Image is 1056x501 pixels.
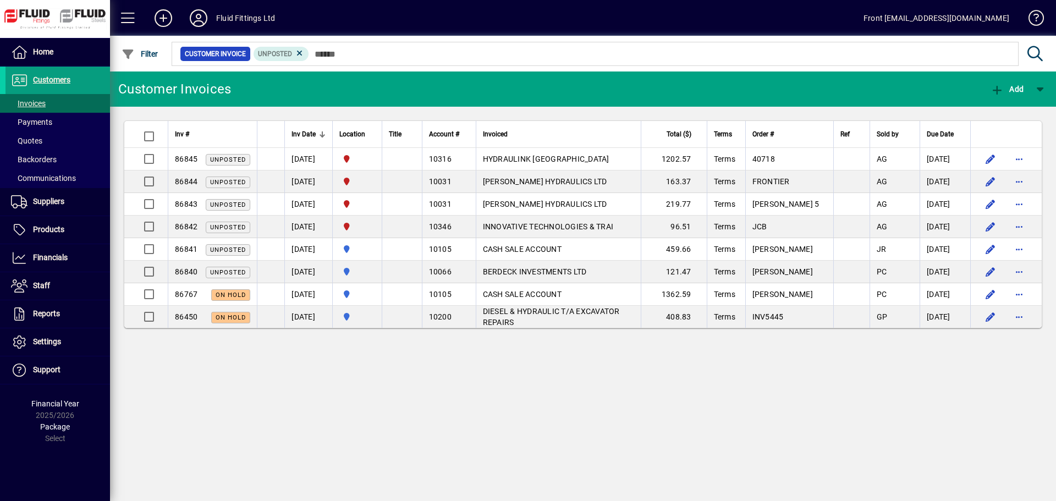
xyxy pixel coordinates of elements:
td: [DATE] [920,193,970,216]
span: Communications [11,174,76,183]
span: Quotes [11,136,42,145]
span: 10105 [429,245,452,254]
div: Title [389,128,415,140]
button: Edit [982,285,999,303]
button: Edit [982,150,999,168]
span: FLUID FITTINGS CHRISTCHURCH [339,221,375,233]
button: Filter [119,44,161,64]
td: [DATE] [920,148,970,170]
div: Fluid Fittings Ltd [216,9,275,27]
span: Customers [33,75,70,84]
span: Reports [33,309,60,318]
span: Due Date [927,128,954,140]
span: GP [877,312,888,321]
button: Edit [982,173,999,190]
span: Title [389,128,402,140]
span: BERDECK INVESTMENTS LTD [483,267,587,276]
span: FLUID FITTINGS CHRISTCHURCH [339,198,375,210]
div: Location [339,128,375,140]
div: Due Date [927,128,964,140]
span: 86843 [175,200,197,208]
span: Unposted [210,201,246,208]
a: Settings [5,328,110,356]
td: 219.77 [641,193,707,216]
td: [DATE] [284,148,332,170]
span: Unposted [258,50,292,58]
span: 10066 [429,267,452,276]
a: Home [5,38,110,66]
div: Ref [840,128,863,140]
button: Edit [982,218,999,235]
div: Order # [752,128,827,140]
a: Products [5,216,110,244]
span: [PERSON_NAME] [752,245,813,254]
span: Unposted [210,156,246,163]
span: [PERSON_NAME] [752,267,813,276]
mat-chip: Customer Invoice Status: Unposted [254,47,309,61]
a: Payments [5,113,110,131]
span: PC [877,290,887,299]
span: On hold [216,291,246,299]
span: Terms [714,128,732,140]
button: More options [1010,263,1028,280]
div: Account # [429,128,469,140]
span: Products [33,225,64,234]
span: 86841 [175,245,197,254]
span: 40718 [752,155,775,163]
span: Terms [714,200,735,208]
span: Account # [429,128,459,140]
div: Invoiced [483,128,634,140]
td: [DATE] [284,216,332,238]
button: More options [1010,308,1028,326]
td: [DATE] [284,283,332,306]
span: Terms [714,290,735,299]
span: FLUID FITTINGS CHRISTCHURCH [339,175,375,188]
a: Knowledge Base [1020,2,1042,38]
span: 86840 [175,267,197,276]
span: 10105 [429,290,452,299]
td: 163.37 [641,170,707,193]
span: JR [877,245,887,254]
td: [DATE] [920,238,970,261]
a: Reports [5,300,110,328]
button: Add [146,8,181,28]
span: INV5445 [752,312,784,321]
a: Suppliers [5,188,110,216]
span: 86844 [175,177,197,186]
button: More options [1010,150,1028,168]
span: 10031 [429,200,452,208]
span: Financial Year [31,399,79,408]
span: AUCKLAND [339,311,375,323]
span: AUCKLAND [339,266,375,278]
span: Total ($) [667,128,691,140]
span: FLUID FITTINGS CHRISTCHURCH [339,153,375,165]
td: 1362.59 [641,283,707,306]
span: [PERSON_NAME] 5 [752,200,820,208]
span: [PERSON_NAME] HYDRAULICS LTD [483,200,607,208]
td: [DATE] [920,283,970,306]
span: Unposted [210,269,246,276]
span: Terms [714,312,735,321]
span: HYDRAULINK [GEOGRAPHIC_DATA] [483,155,609,163]
span: Sold by [877,128,899,140]
td: [DATE] [920,170,970,193]
span: 86450 [175,312,197,321]
span: 86767 [175,290,197,299]
span: Location [339,128,365,140]
a: Invoices [5,94,110,113]
span: Terms [714,267,735,276]
span: Inv Date [291,128,316,140]
td: 1202.57 [641,148,707,170]
button: More options [1010,285,1028,303]
span: Financials [33,253,68,262]
button: Edit [982,308,999,326]
a: Communications [5,169,110,188]
span: [PERSON_NAME] HYDRAULICS LTD [483,177,607,186]
div: Front [EMAIL_ADDRESS][DOMAIN_NAME] [864,9,1009,27]
span: PC [877,267,887,276]
span: 86845 [175,155,197,163]
td: 408.83 [641,306,707,328]
span: Unposted [210,179,246,186]
td: 459.66 [641,238,707,261]
a: Staff [5,272,110,300]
